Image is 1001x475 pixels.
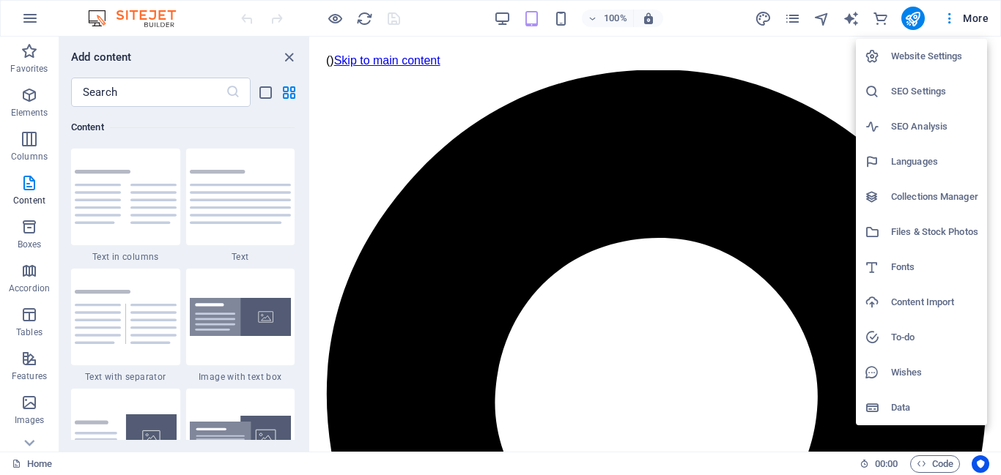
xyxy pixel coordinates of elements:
h6: Collections Manager [891,188,978,206]
h6: Fonts [891,258,978,276]
h6: To-do [891,329,978,346]
h6: Website Settings [891,48,978,65]
h6: Files & Stock Photos [891,223,978,241]
h6: Content Import [891,293,978,311]
h6: Languages [891,153,978,171]
h6: SEO Analysis [891,118,978,135]
a: Skip to main content [23,18,130,30]
h6: Wishes [891,364,978,381]
h6: Data [891,399,978,416]
h6: SEO Settings [891,83,978,100]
